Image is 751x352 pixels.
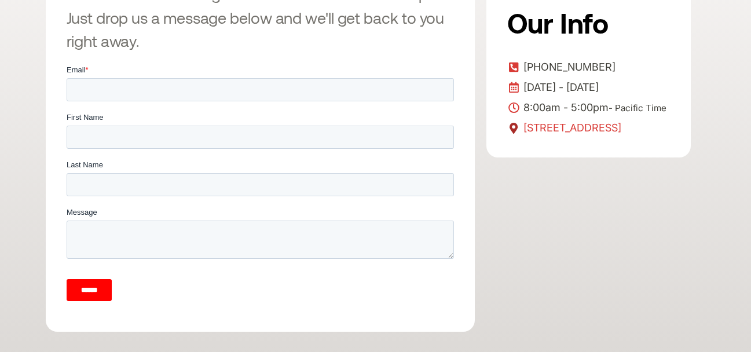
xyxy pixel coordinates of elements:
[507,58,670,76] a: [PHONE_NUMBER]
[521,79,599,96] span: [DATE] - [DATE]
[67,64,454,311] iframe: Form 0
[609,102,666,113] span: - Pacific Time
[521,58,616,76] span: [PHONE_NUMBER]
[521,119,621,137] span: [STREET_ADDRESS]
[521,99,666,117] span: 8:00am - 5:00pm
